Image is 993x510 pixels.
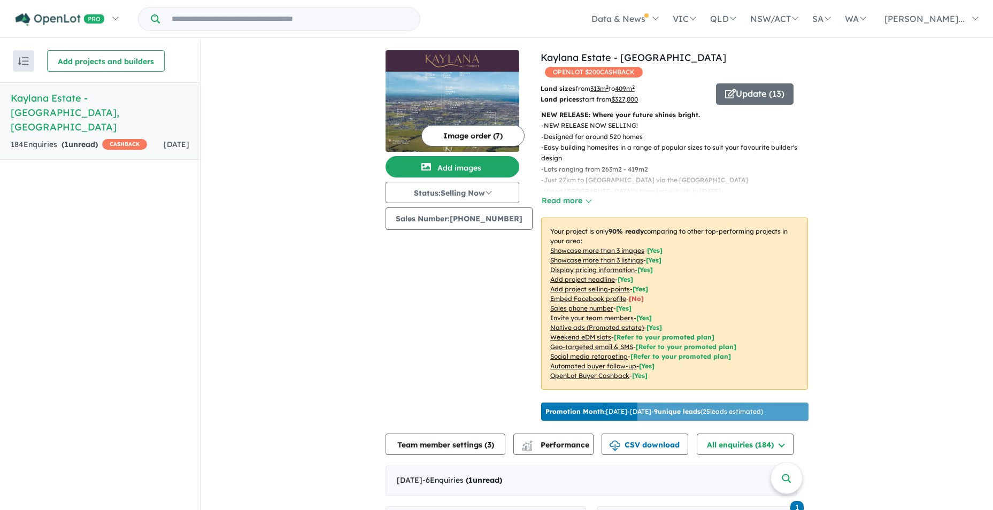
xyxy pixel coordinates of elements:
p: start from [541,94,708,105]
span: OPENLOT $ 200 CASHBACK [545,67,643,78]
span: [Refer to your promoted plan] [636,343,736,351]
span: [ Yes ] [646,256,661,264]
button: Performance [513,434,594,455]
p: - Lots ranging from 263m2 - 419m2 [541,164,817,175]
sup: 2 [606,84,609,90]
p: Your project is only comparing to other top-performing projects in your area: - - - - - - - - - -... [541,218,808,390]
u: Automated buyer follow-up [550,362,636,370]
span: [DATE] [164,140,189,149]
p: from [541,83,708,94]
span: [ Yes ] [636,314,652,322]
span: [ Yes ] [616,304,632,312]
span: [ Yes ] [633,285,648,293]
a: Kaylana Estate - [GEOGRAPHIC_DATA] [541,51,726,64]
img: sort.svg [18,57,29,65]
u: $ 327,000 [611,95,638,103]
u: Geo-targeted email & SMS [550,343,633,351]
u: Display pricing information [550,266,635,274]
img: Kaylana Estate - Tarneit [386,72,519,152]
span: [Yes] [646,323,662,331]
p: - Easy building homesites in a range of popular sizes to suit your favourite builder's design [541,142,817,164]
input: Try estate name, suburb, builder or developer [162,7,418,30]
p: - Voted [GEOGRAPHIC_DATA]’s happiest suburb in [DATE] [541,186,817,197]
u: 409 m [615,84,635,92]
button: Read more [541,195,591,207]
button: Image order (7) [421,125,525,146]
u: OpenLot Buyer Cashback [550,372,629,380]
h5: Kaylana Estate - [GEOGRAPHIC_DATA] , [GEOGRAPHIC_DATA] [11,91,189,134]
u: Weekend eDM slots [550,333,611,341]
img: Openlot PRO Logo White [16,13,105,26]
img: Kaylana Estate - Tarneit Logo [390,55,515,67]
button: Add images [386,156,519,177]
u: 313 m [590,84,609,92]
span: - 6 Enquir ies [422,475,502,485]
p: NEW RELEASE: Where your future shines bright. [541,110,808,120]
span: [Refer to your promoted plan] [614,333,714,341]
u: Showcase more than 3 images [550,246,644,254]
img: bar-chart.svg [522,444,533,451]
img: download icon [610,441,620,451]
span: 1 [64,140,68,149]
u: Social media retargeting [550,352,628,360]
sup: 2 [632,84,635,90]
u: Sales phone number [550,304,613,312]
button: CSV download [602,434,688,455]
button: All enquiries (184) [697,434,794,455]
a: Kaylana Estate - Tarneit LogoKaylana Estate - Tarneit [386,50,519,152]
span: 1 [468,475,473,485]
button: Status:Selling Now [386,182,519,203]
span: [ Yes ] [618,275,633,283]
u: Add project selling-points [550,285,630,293]
span: Performance [524,440,589,450]
b: 9 unique leads [654,407,701,415]
b: Land prices [541,95,579,103]
b: 90 % ready [609,227,644,235]
span: [Yes] [632,372,648,380]
span: 3 [487,440,491,450]
span: [Refer to your promoted plan] [630,352,731,360]
button: Update (13) [716,83,794,105]
u: Add project headline [550,275,615,283]
b: Land sizes [541,84,575,92]
span: [ Yes ] [647,246,663,254]
button: Team member settings (3) [386,434,505,455]
p: [DATE] - [DATE] - ( 25 leads estimated) [545,407,763,416]
span: [ No ] [629,295,644,303]
button: Add projects and builders [47,50,165,72]
strong: ( unread) [466,475,502,485]
p: - NEW RELEASE NOW SELLING! [541,120,817,131]
span: CASHBACK [102,139,147,150]
u: Embed Facebook profile [550,295,626,303]
u: Invite your team members [550,314,634,322]
span: to [609,84,635,92]
u: Native ads (Promoted estate) [550,323,644,331]
button: Sales Number:[PHONE_NUMBER] [386,207,533,230]
p: - Just 27km to [GEOGRAPHIC_DATA] via the [GEOGRAPHIC_DATA] [541,175,817,186]
div: 184 Enquir ies [11,138,147,151]
img: line-chart.svg [522,441,532,446]
b: Promotion Month: [545,407,606,415]
div: [DATE] [386,466,797,496]
span: [ Yes ] [637,266,653,274]
span: [Yes] [639,362,655,370]
u: Showcase more than 3 listings [550,256,643,264]
p: - Designed for around 520 homes [541,132,817,142]
strong: ( unread) [61,140,98,149]
span: [PERSON_NAME]... [884,13,965,24]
